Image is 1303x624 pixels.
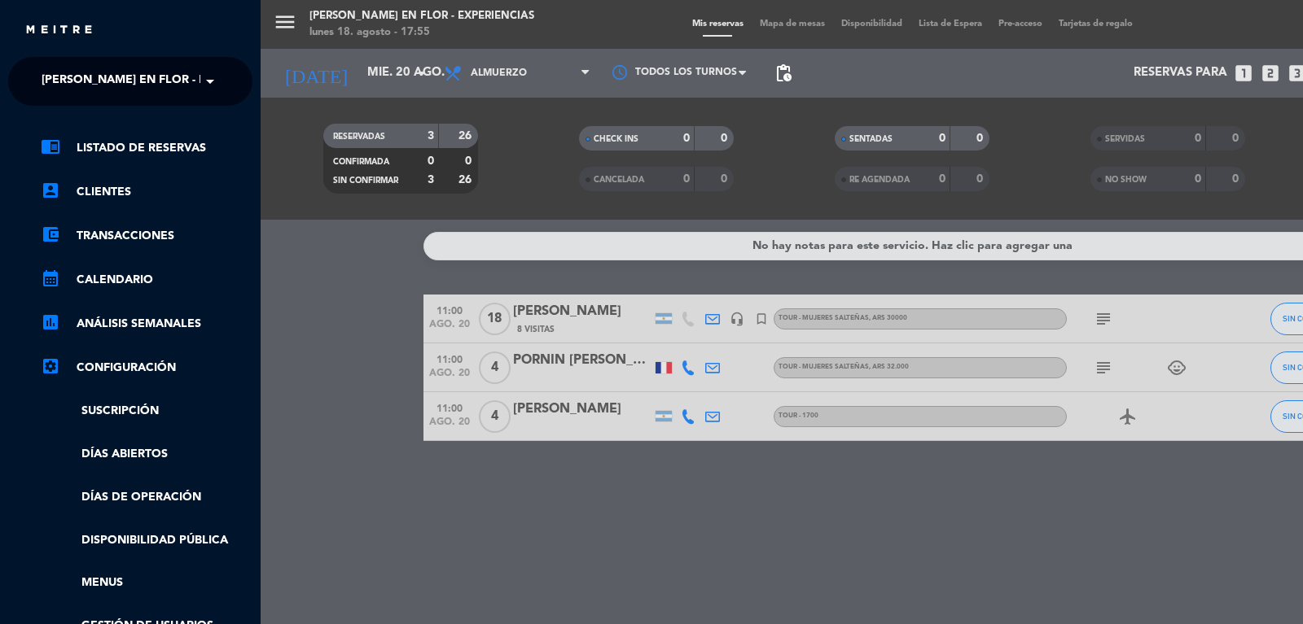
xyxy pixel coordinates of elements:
a: calendar_monthCalendario [41,270,252,290]
i: assessment [41,312,60,332]
a: account_balance_walletTransacciones [41,226,252,246]
a: Configuración [41,358,252,377]
a: Días de Operación [41,488,252,507]
a: chrome_reader_modeListado de Reservas [41,138,252,158]
i: settings_applications [41,356,60,376]
i: account_box [41,181,60,200]
span: pending_actions [774,63,793,83]
img: MEITRE [24,24,94,37]
a: assessmentANÁLISIS SEMANALES [41,314,252,334]
a: Días abiertos [41,445,252,464]
i: chrome_reader_mode [41,137,60,156]
a: Disponibilidad pública [41,531,252,550]
a: account_boxClientes [41,182,252,202]
i: calendar_month [41,268,60,288]
a: Menus [41,574,252,592]
span: [PERSON_NAME] en Flor - Experiencias [42,64,282,98]
i: account_balance_wallet [41,225,60,244]
a: Suscripción [41,402,252,421]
